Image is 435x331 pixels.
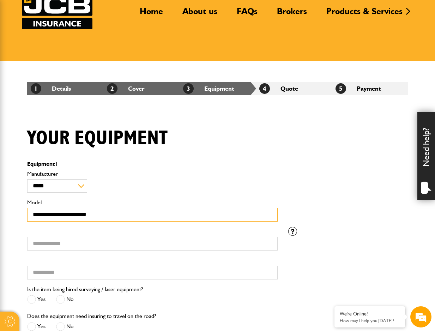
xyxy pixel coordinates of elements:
[332,82,408,95] li: Payment
[9,65,129,81] input: Enter your last name
[183,83,194,94] span: 3
[55,161,58,167] span: 1
[31,85,71,92] a: 1Details
[336,83,346,94] span: 5
[27,313,156,319] label: Does the equipment need insuring to travel on the road?
[177,6,223,22] a: About us
[256,82,332,95] li: Quote
[107,85,145,92] a: 2Cover
[321,6,408,22] a: Products & Services
[27,200,278,205] label: Model
[180,82,256,95] li: Equipment
[9,128,129,211] textarea: Type your message and hit 'Enter'
[56,295,74,304] label: No
[134,6,168,22] a: Home
[96,217,128,227] em: Start Chat
[27,161,278,167] p: Equipment
[27,287,143,292] label: Is the item being hired surveying / laser equipment?
[116,4,133,20] div: Minimize live chat window
[27,322,46,331] label: Yes
[340,311,400,317] div: We're Online!
[56,322,74,331] label: No
[259,83,270,94] span: 4
[12,39,30,49] img: d_20077148190_company_1631870298795_20077148190
[31,83,41,94] span: 1
[9,107,129,122] input: Enter your phone number
[231,6,263,22] a: FAQs
[37,40,119,49] div: Chat with us now
[9,86,129,102] input: Enter your email address
[27,171,278,177] label: Manufacturer
[417,112,435,200] div: Need help?
[27,127,168,150] h1: Your equipment
[272,6,312,22] a: Brokers
[27,295,46,304] label: Yes
[107,83,117,94] span: 2
[340,318,400,323] p: How may I help you today?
